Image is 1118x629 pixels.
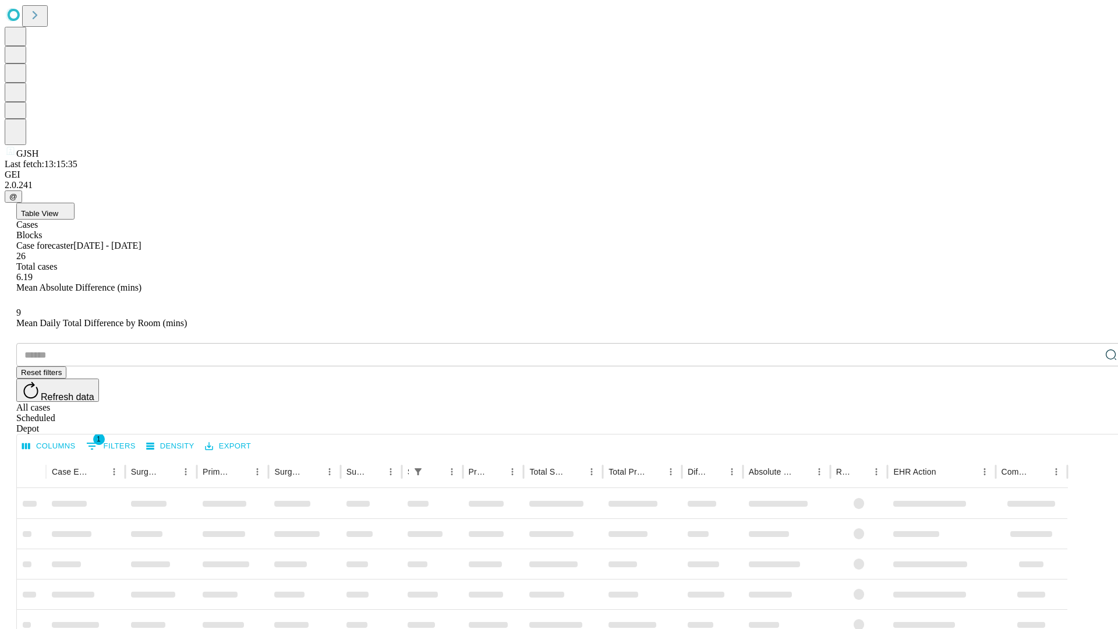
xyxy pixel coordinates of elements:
button: Menu [724,464,740,480]
button: Menu [811,464,827,480]
div: 2.0.241 [5,180,1113,190]
span: 9 [16,308,21,317]
button: Menu [868,464,885,480]
button: Export [202,437,254,455]
span: 26 [16,251,26,261]
button: Sort [305,464,321,480]
div: Surgery Name [274,467,303,476]
button: Sort [366,464,383,480]
button: Refresh data [16,379,99,402]
div: Total Scheduled Duration [529,467,566,476]
button: Table View [16,203,75,220]
button: Sort [161,464,178,480]
button: Sort [427,464,444,480]
button: Sort [90,464,106,480]
span: Reset filters [21,368,62,377]
div: Scheduled In Room Duration [408,467,409,476]
div: EHR Action [893,467,936,476]
button: Menu [178,464,194,480]
button: Menu [1048,464,1064,480]
button: Menu [444,464,460,480]
button: Sort [1032,464,1048,480]
button: Sort [646,464,663,480]
span: @ [9,192,17,201]
button: Menu [663,464,679,480]
span: 1 [93,433,105,445]
div: Absolute Difference [749,467,794,476]
span: Table View [21,209,58,218]
div: GEI [5,169,1113,180]
button: Show filters [410,464,426,480]
div: Surgeon Name [131,467,160,476]
button: Menu [249,464,266,480]
span: Last fetch: 13:15:35 [5,159,77,169]
div: Surgery Date [346,467,365,476]
button: Menu [583,464,600,480]
button: Menu [504,464,521,480]
span: Case forecaster [16,241,73,250]
div: Predicted In Room Duration [469,467,487,476]
button: Menu [977,464,993,480]
button: Sort [852,464,868,480]
div: Total Predicted Duration [608,467,645,476]
button: Sort [937,464,954,480]
span: Total cases [16,262,57,271]
div: Difference [688,467,706,476]
button: Sort [795,464,811,480]
button: Select columns [19,437,79,455]
button: Sort [567,464,583,480]
button: Menu [383,464,399,480]
button: Reset filters [16,366,66,379]
button: Menu [321,464,338,480]
button: Sort [488,464,504,480]
div: 1 active filter [410,464,426,480]
button: Sort [233,464,249,480]
button: Density [143,437,197,455]
button: Sort [707,464,724,480]
span: GJSH [16,149,38,158]
div: Comments [1002,467,1031,476]
button: Show filters [83,437,139,455]
button: @ [5,190,22,203]
div: Case Epic Id [52,467,89,476]
div: Primary Service [203,467,232,476]
span: 6.19 [16,272,33,282]
button: Menu [106,464,122,480]
span: Mean Absolute Difference (mins) [16,282,141,292]
div: Resolved in EHR [836,467,851,476]
span: [DATE] - [DATE] [73,241,141,250]
span: Refresh data [41,392,94,402]
span: Mean Daily Total Difference by Room (mins) [16,318,187,328]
